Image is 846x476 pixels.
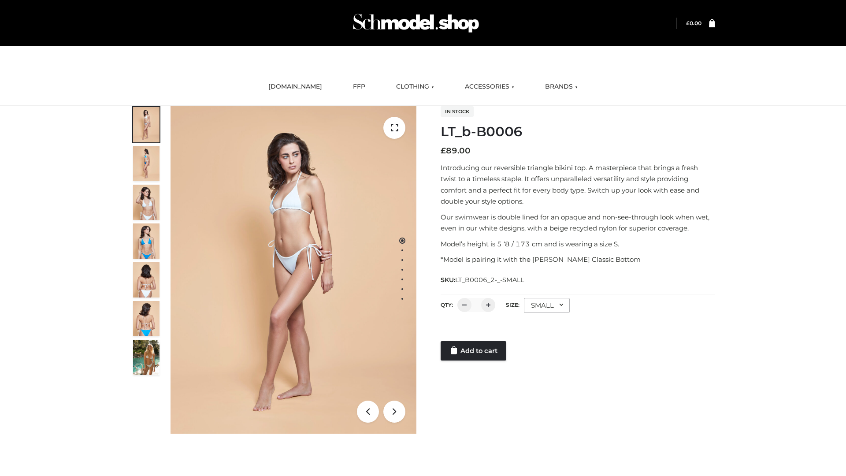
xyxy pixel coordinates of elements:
[441,162,715,207] p: Introducing our reversible triangle bikini top. A masterpiece that brings a fresh twist to a time...
[538,77,584,97] a: BRANDS
[262,77,329,97] a: [DOMAIN_NAME]
[524,298,570,313] div: SMALL
[686,20,701,26] bdi: 0.00
[133,301,160,336] img: ArielClassicBikiniTop_CloudNine_AzureSky_OW114ECO_8-scaled.jpg
[171,106,416,434] img: ArielClassicBikiniTop_CloudNine_AzureSky_OW114ECO_1
[441,124,715,140] h1: LT_b-B0006
[133,340,160,375] img: Arieltop_CloudNine_AzureSky2.jpg
[133,146,160,181] img: ArielClassicBikiniTop_CloudNine_AzureSky_OW114ECO_2-scaled.jpg
[458,77,521,97] a: ACCESSORIES
[441,301,453,308] label: QTY:
[133,262,160,297] img: ArielClassicBikiniTop_CloudNine_AzureSky_OW114ECO_7-scaled.jpg
[133,107,160,142] img: ArielClassicBikiniTop_CloudNine_AzureSky_OW114ECO_1-scaled.jpg
[441,146,446,156] span: £
[346,77,372,97] a: FFP
[390,77,441,97] a: CLOTHING
[133,223,160,259] img: ArielClassicBikiniTop_CloudNine_AzureSky_OW114ECO_4-scaled.jpg
[441,341,506,361] a: Add to cart
[350,6,482,41] img: Schmodel Admin 964
[441,106,474,117] span: In stock
[686,20,701,26] a: £0.00
[133,185,160,220] img: ArielClassicBikiniTop_CloudNine_AzureSky_OW114ECO_3-scaled.jpg
[506,301,519,308] label: Size:
[455,276,524,284] span: LT_B0006_2-_-SMALL
[441,146,471,156] bdi: 89.00
[441,238,715,250] p: Model’s height is 5 ‘8 / 173 cm and is wearing a size S.
[686,20,690,26] span: £
[441,275,525,285] span: SKU:
[441,212,715,234] p: Our swimwear is double lined for an opaque and non-see-through look when wet, even in our white d...
[441,254,715,265] p: *Model is pairing it with the [PERSON_NAME] Classic Bottom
